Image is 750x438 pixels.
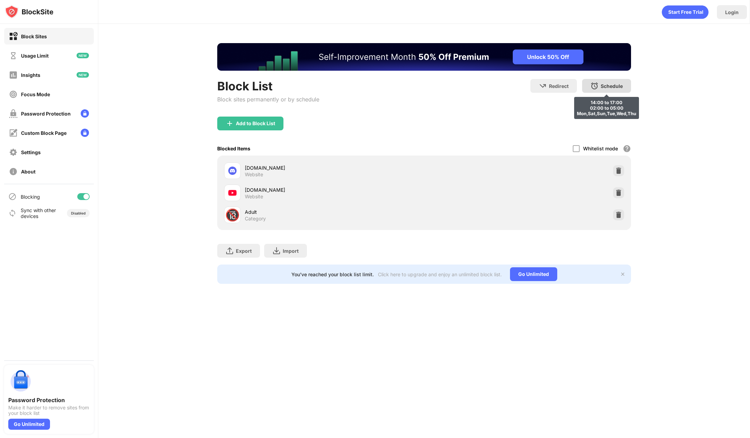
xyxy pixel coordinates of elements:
[228,167,237,175] img: favicons
[378,271,502,277] div: Click here to upgrade and enjoy an unlimited block list.
[9,129,18,137] img: customize-block-page-off.svg
[9,32,18,41] img: block-on.svg
[9,109,18,118] img: password-protection-off.svg
[21,149,41,155] div: Settings
[71,211,86,215] div: Disabled
[21,53,49,59] div: Usage Limit
[245,193,263,200] div: Website
[217,146,250,151] div: Blocked Items
[8,405,90,416] div: Make it harder to remove sites from your block list
[8,209,17,217] img: sync-icon.svg
[228,189,237,197] img: favicons
[21,207,56,219] div: Sync with other devices
[9,71,18,79] img: insights-off.svg
[81,129,89,137] img: lock-menu.svg
[236,248,252,254] div: Export
[283,248,299,254] div: Import
[217,43,631,71] iframe: Banner
[583,146,618,151] div: Whitelist mode
[9,51,18,60] img: time-usage-off.svg
[245,171,263,178] div: Website
[77,72,89,78] img: new-icon.svg
[662,5,709,19] div: animation
[577,100,636,105] div: 14:00 to 17:00
[21,169,36,175] div: About
[510,267,557,281] div: Go Unlimited
[21,91,50,97] div: Focus Mode
[245,186,424,193] div: [DOMAIN_NAME]
[549,83,569,89] div: Redirect
[21,194,40,200] div: Blocking
[9,90,18,99] img: focus-off.svg
[5,5,53,19] img: logo-blocksite.svg
[8,397,90,404] div: Password Protection
[245,216,266,222] div: Category
[291,271,374,277] div: You’ve reached your block list limit.
[9,167,18,176] img: about-off.svg
[81,109,89,118] img: lock-menu.svg
[245,164,424,171] div: [DOMAIN_NAME]
[217,79,319,93] div: Block List
[620,271,626,277] img: x-button.svg
[9,148,18,157] img: settings-off.svg
[21,130,67,136] div: Custom Block Page
[217,96,319,103] div: Block sites permanently or by schedule
[8,192,17,201] img: blocking-icon.svg
[245,208,424,216] div: Adult
[21,111,71,117] div: Password Protection
[21,72,40,78] div: Insights
[21,33,47,39] div: Block Sites
[577,105,636,111] div: 02:00 to 05:00
[236,121,275,126] div: Add to Block List
[8,369,33,394] img: push-password-protection.svg
[77,53,89,58] img: new-icon.svg
[577,111,636,116] div: Mon,Sat,Sun,Tue,Wed,Thu
[725,9,739,15] div: Login
[225,208,240,222] div: 🔞
[601,83,623,89] div: Schedule
[8,419,50,430] div: Go Unlimited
